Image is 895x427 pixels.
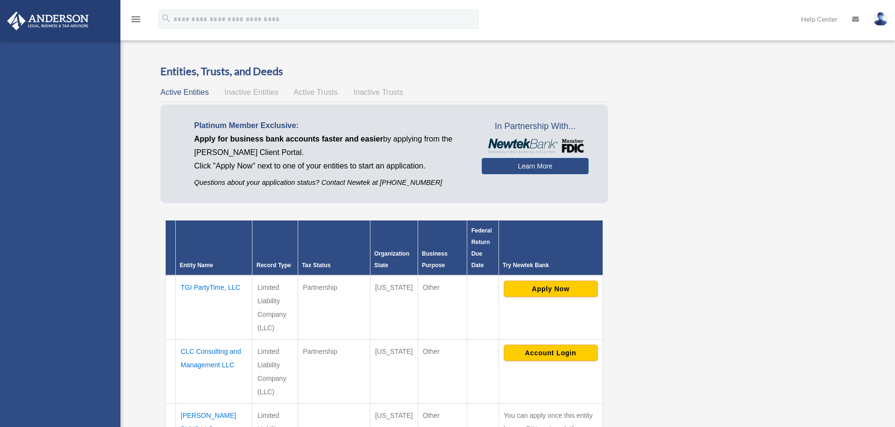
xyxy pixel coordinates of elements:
[176,220,252,275] th: Entity Name
[370,220,418,275] th: Organization State
[418,220,467,275] th: Business Purpose
[298,339,370,403] td: Partnership
[176,275,252,340] td: TGI PartyTime, LLC
[176,339,252,403] td: CLC Consulting and Management LLC
[467,220,499,275] th: Federal Return Due Date
[130,17,142,25] a: menu
[161,13,171,24] i: search
[4,12,92,30] img: Anderson Advisors Platinum Portal
[252,339,298,403] td: Limited Liability Company (LLC)
[504,349,598,356] a: Account Login
[418,275,467,340] td: Other
[160,88,209,96] span: Active Entities
[194,159,467,173] p: Click "Apply Now" next to one of your entities to start an application.
[370,339,418,403] td: [US_STATE]
[298,275,370,340] td: Partnership
[252,275,298,340] td: Limited Liability Company (LLC)
[194,119,467,132] p: Platinum Member Exclusive:
[194,132,467,159] p: by applying from the [PERSON_NAME] Client Portal.
[194,135,383,143] span: Apply for business bank accounts faster and easier
[160,64,608,79] h3: Entities, Trusts, and Deeds
[224,88,278,96] span: Inactive Entities
[370,275,418,340] td: [US_STATE]
[194,177,467,189] p: Questions about your application status? Contact Newtek at [PHONE_NUMBER]
[504,281,598,297] button: Apply Now
[482,158,588,174] a: Learn More
[482,119,588,134] span: In Partnership With...
[504,345,598,361] button: Account Login
[294,88,338,96] span: Active Trusts
[487,139,583,153] img: NewtekBankLogoSM.png
[298,220,370,275] th: Tax Status
[503,259,599,271] div: Try Newtek Bank
[873,12,888,26] img: User Pic
[130,13,142,25] i: menu
[418,339,467,403] td: Other
[354,88,403,96] span: Inactive Trusts
[252,220,298,275] th: Record Type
